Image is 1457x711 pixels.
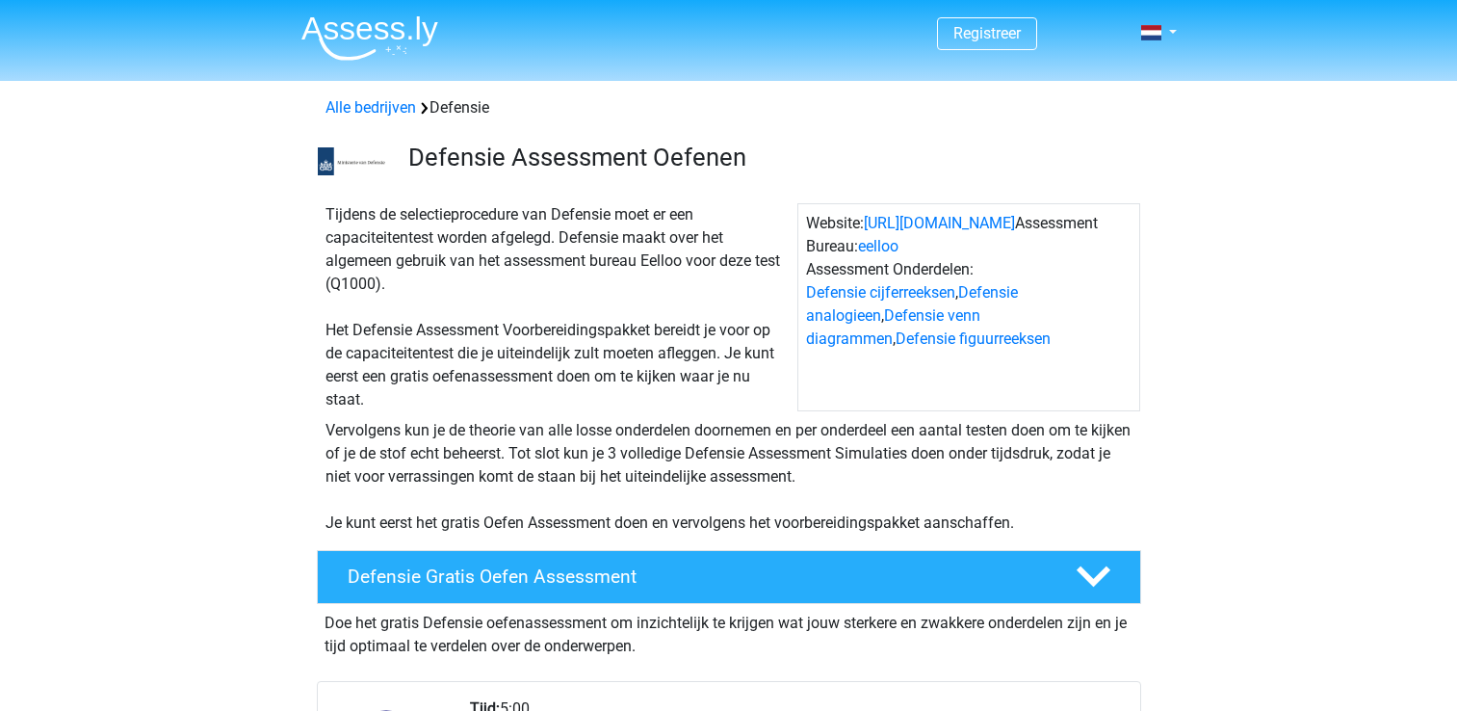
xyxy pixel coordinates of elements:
a: eelloo [858,237,898,255]
a: Defensie venn diagrammen [806,306,980,348]
h4: Defensie Gratis Oefen Assessment [348,566,1045,588]
a: Registreer [953,24,1021,42]
a: [URL][DOMAIN_NAME] [864,214,1015,232]
img: Assessly [301,15,438,61]
div: Website: Assessment Bureau: Assessment Onderdelen: , , , [797,203,1140,411]
a: Defensie figuurreeksen [896,329,1051,348]
a: Alle bedrijven [325,98,416,117]
div: Defensie [318,96,1140,119]
div: Vervolgens kun je de theorie van alle losse onderdelen doornemen en per onderdeel een aantal test... [318,419,1140,535]
a: Defensie cijferreeksen [806,283,955,302]
a: Defensie Gratis Oefen Assessment [309,550,1149,604]
h3: Defensie Assessment Oefenen [408,143,1126,172]
a: Defensie analogieen [806,283,1018,325]
div: Doe het gratis Defensie oefenassessment om inzichtelijk te krijgen wat jouw sterkere en zwakkere ... [317,604,1141,658]
div: Tijdens de selectieprocedure van Defensie moet er een capaciteitentest worden afgelegd. Defensie ... [318,203,797,411]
